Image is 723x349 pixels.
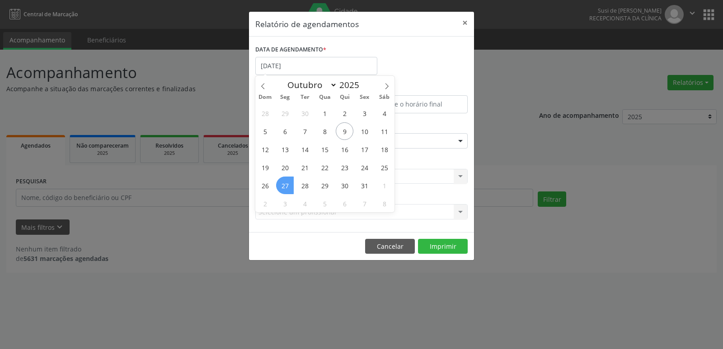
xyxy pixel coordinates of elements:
span: Ter [295,94,315,100]
span: Qui [335,94,355,100]
span: Qua [315,94,335,100]
span: Outubro 9, 2025 [336,122,353,140]
span: Novembro 3, 2025 [276,195,294,212]
span: Outubro 8, 2025 [316,122,333,140]
button: Cancelar [365,239,415,254]
span: Outubro 5, 2025 [256,122,274,140]
span: Outubro 21, 2025 [296,158,314,176]
span: Outubro 10, 2025 [356,122,373,140]
span: Outubro 16, 2025 [336,140,353,158]
span: Sex [355,94,375,100]
span: Seg [275,94,295,100]
span: Outubro 22, 2025 [316,158,333,176]
span: Novembro 6, 2025 [336,195,353,212]
span: Dom [255,94,275,100]
span: Outubro 20, 2025 [276,158,294,176]
span: Outubro 30, 2025 [336,177,353,194]
label: ATÉ [364,81,468,95]
span: Outubro 12, 2025 [256,140,274,158]
span: Outubro 24, 2025 [356,158,373,176]
span: Novembro 5, 2025 [316,195,333,212]
span: Outubro 27, 2025 [276,177,294,194]
span: Outubro 15, 2025 [316,140,333,158]
span: Outubro 2, 2025 [336,104,353,122]
button: Close [456,12,474,34]
h5: Relatório de agendamentos [255,18,359,30]
select: Month [283,79,337,91]
span: Setembro 28, 2025 [256,104,274,122]
span: Outubro 31, 2025 [356,177,373,194]
span: Setembro 30, 2025 [296,104,314,122]
span: Novembro 8, 2025 [376,195,393,212]
span: Outubro 23, 2025 [336,158,353,176]
span: Outubro 25, 2025 [376,158,393,176]
span: Sáb [375,94,394,100]
span: Outubro 18, 2025 [376,140,393,158]
input: Selecione o horário final [364,95,468,113]
span: Outubro 28, 2025 [296,177,314,194]
span: Outubro 17, 2025 [356,140,373,158]
span: Outubro 11, 2025 [376,122,393,140]
span: Outubro 19, 2025 [256,158,274,176]
span: Outubro 7, 2025 [296,122,314,140]
input: Year [337,79,367,91]
label: DATA DE AGENDAMENTO [255,43,326,57]
span: Outubro 1, 2025 [316,104,333,122]
button: Imprimir [418,239,468,254]
input: Selecione uma data ou intervalo [255,57,377,75]
span: Outubro 6, 2025 [276,122,294,140]
span: Novembro 4, 2025 [296,195,314,212]
span: Novembro 2, 2025 [256,195,274,212]
span: Outubro 4, 2025 [376,104,393,122]
span: Outubro 3, 2025 [356,104,373,122]
span: Outubro 26, 2025 [256,177,274,194]
span: Setembro 29, 2025 [276,104,294,122]
span: Outubro 13, 2025 [276,140,294,158]
span: Novembro 7, 2025 [356,195,373,212]
span: Outubro 29, 2025 [316,177,333,194]
span: Outubro 14, 2025 [296,140,314,158]
span: Novembro 1, 2025 [376,177,393,194]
